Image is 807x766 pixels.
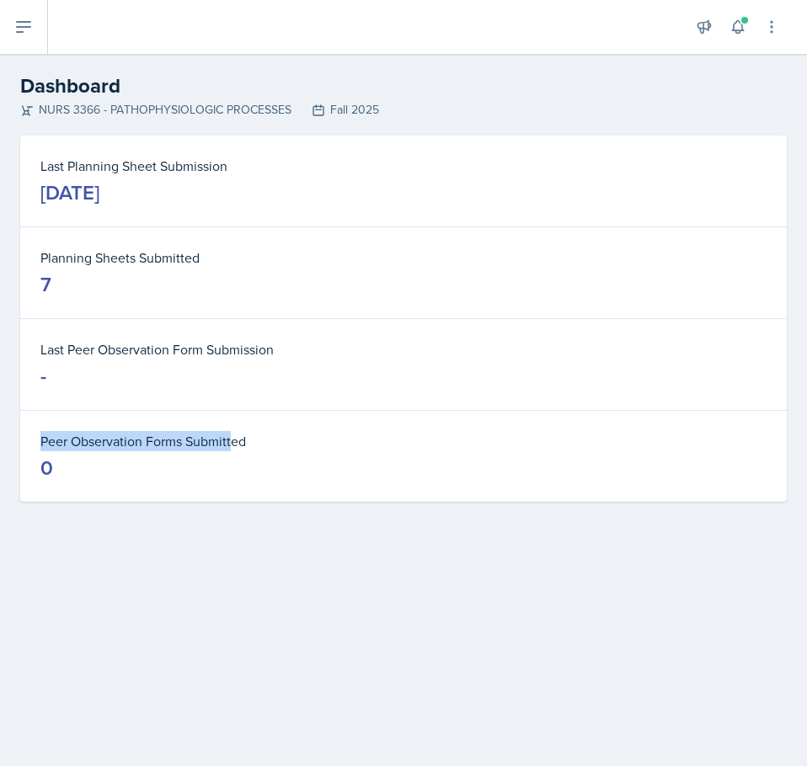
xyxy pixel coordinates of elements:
dt: Last Planning Sheet Submission [40,156,767,176]
div: - [40,363,46,390]
div: [DATE] [40,179,99,206]
div: 7 [40,271,51,298]
h2: Dashboard [20,71,787,101]
dt: Last Peer Observation Form Submission [40,339,767,359]
div: 0 [40,455,53,481]
dt: Peer Observation Forms Submitted [40,431,767,451]
dt: Planning Sheets Submitted [40,247,767,268]
div: NURS 3366 - PATHOPHYSIOLOGIC PROCESSES Fall 2025 [20,101,787,119]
